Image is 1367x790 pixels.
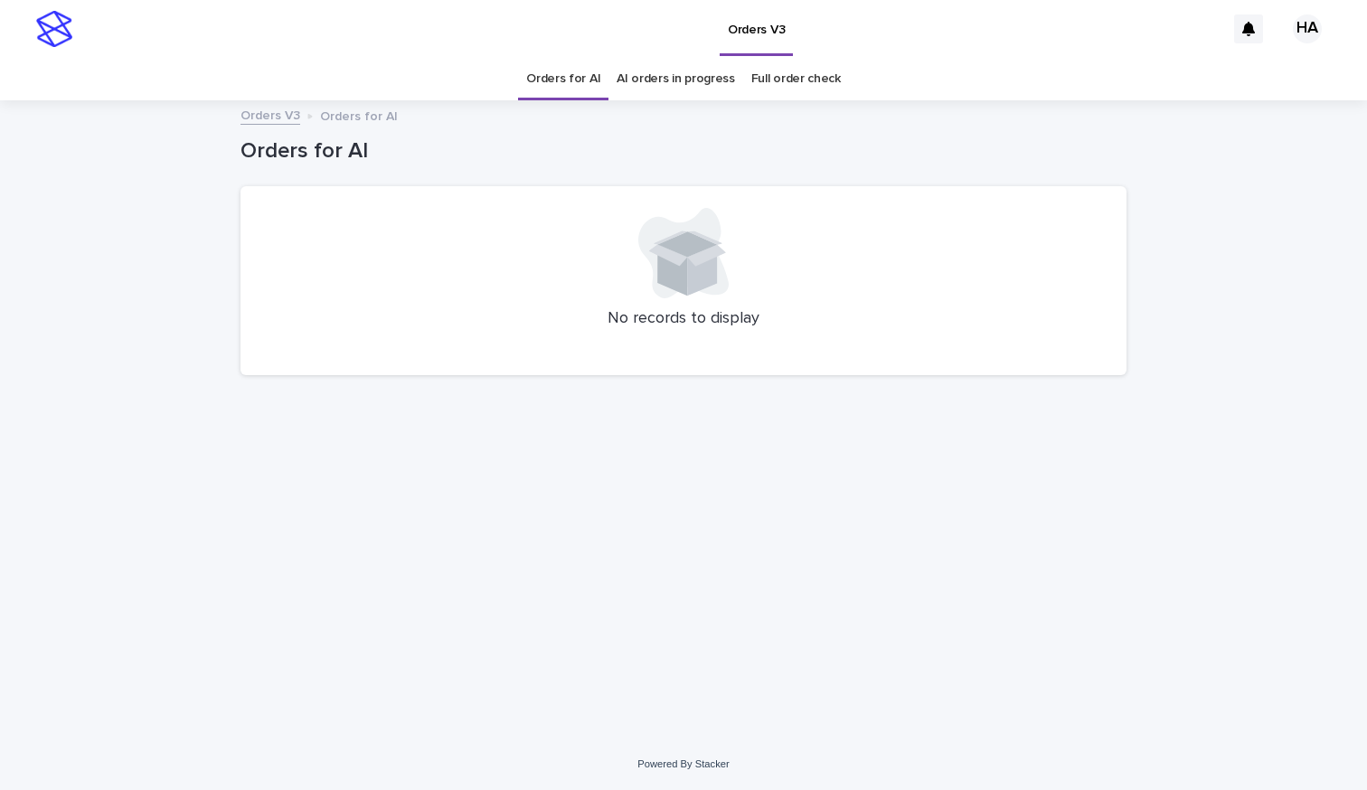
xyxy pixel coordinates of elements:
h1: Orders for AI [240,138,1127,165]
p: No records to display [262,309,1105,329]
a: Orders for AI [526,58,600,100]
img: stacker-logo-s-only.png [36,11,72,47]
a: Powered By Stacker [637,758,729,769]
a: Full order check [751,58,841,100]
a: Orders V3 [240,104,300,125]
p: Orders for AI [320,105,398,125]
div: HA [1293,14,1322,43]
a: AI orders in progress [617,58,735,100]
